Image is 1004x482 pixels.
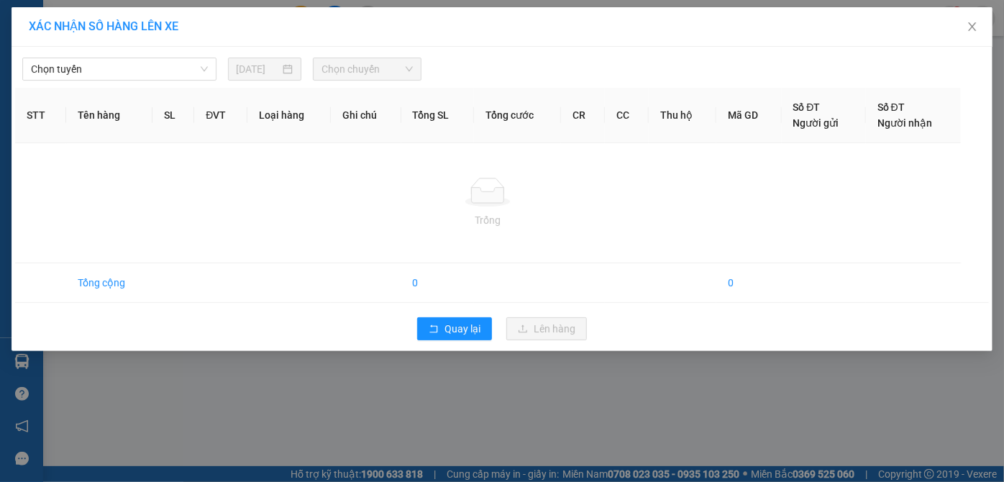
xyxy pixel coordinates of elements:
div: 0932383869 [93,47,209,67]
span: XÁC NHẬN SỐ HÀNG LÊN XE [29,19,178,33]
th: Tên hàng [66,88,152,143]
td: 0 [401,263,474,303]
button: Close [952,7,992,47]
span: Chọn chuyến [321,58,413,80]
span: Số ĐT [793,101,821,113]
span: Quay lại [444,321,480,337]
div: 140.000 [11,76,86,108]
div: Vĩnh Long [12,12,83,47]
span: Nhận: [93,14,128,29]
span: Người nhận [877,117,932,129]
th: Ghi chú [331,88,401,143]
input: 13/08/2025 [237,61,280,77]
th: STT [15,88,66,143]
div: Quận 5 [93,12,209,29]
th: CC [605,88,649,143]
td: 0 [716,263,781,303]
th: Tổng cước [474,88,561,143]
div: trúc mai [93,29,209,47]
th: SL [152,88,195,143]
th: ĐVT [194,88,247,143]
span: Gửi: [12,14,35,29]
td: Tổng cộng [66,263,152,303]
div: Trống [27,212,949,228]
th: Thu hộ [649,88,716,143]
th: Tổng SL [401,88,474,143]
span: Chọn tuyến [31,58,208,80]
th: Loại hàng [247,88,331,143]
span: Thu tiền rồi : [11,76,78,91]
span: Số ĐT [877,101,905,113]
th: CR [561,88,605,143]
span: Người gửi [793,117,839,129]
button: uploadLên hàng [506,317,587,340]
th: Mã GD [716,88,781,143]
span: rollback [429,324,439,335]
span: close [967,21,978,32]
button: rollbackQuay lại [417,317,492,340]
